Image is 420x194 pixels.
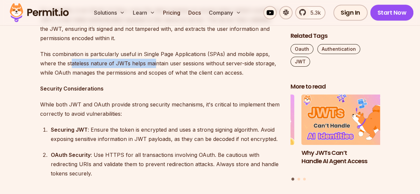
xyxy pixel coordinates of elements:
a: JWT [291,57,310,67]
button: Company [206,6,244,19]
img: Why JWTs Can’t Handle AI Agent Access [301,95,391,145]
div: : Ensure the token is encrypted and uses a strong signing algorithm. Avoid exposing sensitive inf... [51,125,280,144]
a: Authentication [317,44,360,54]
a: Pricing [160,6,183,19]
h3: Why JWTs Can’t Handle AI Agent Access [301,149,391,165]
img: Permit logo [7,1,72,24]
strong: Security Considerations [40,85,104,92]
button: Solutions [91,6,127,19]
h2: More to read [291,83,380,91]
li: 1 of 3 [301,95,391,174]
button: Go to slide 1 [292,178,294,181]
div: Posts [291,95,380,182]
h2: Related Tags [291,32,380,40]
strong: OAuth Security [51,152,91,158]
div: : Use HTTPS for all transactions involving OAuth. Be cautious with redirecting URIs and validate ... [51,150,280,178]
a: 5.3k [295,6,325,19]
a: Why JWTs Can’t Handle AI Agent AccessWhy JWTs Can’t Handle AI Agent Access [301,95,391,174]
a: Start Now [370,5,414,21]
a: Docs [186,6,204,19]
button: Go to slide 3 [303,178,306,180]
button: Go to slide 2 [297,178,300,180]
strong: Securing JWT [51,126,88,133]
h3: A Guide to Bearer Tokens: JWT vs. Opaque Tokens [205,149,294,165]
a: Sign In [333,5,368,21]
span: 5.3k [306,9,321,17]
p: This combination is particularly useful in Single Page Applications (SPAs) and mobile apps, where... [40,49,280,77]
button: Learn [130,6,158,19]
p: While both JWT and OAuth provide strong security mechanisms, it's critical to implement them corr... [40,100,280,118]
li: 3 of 3 [205,95,294,174]
img: A Guide to Bearer Tokens: JWT vs. Opaque Tokens [205,95,294,145]
a: Oauth [291,44,313,54]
